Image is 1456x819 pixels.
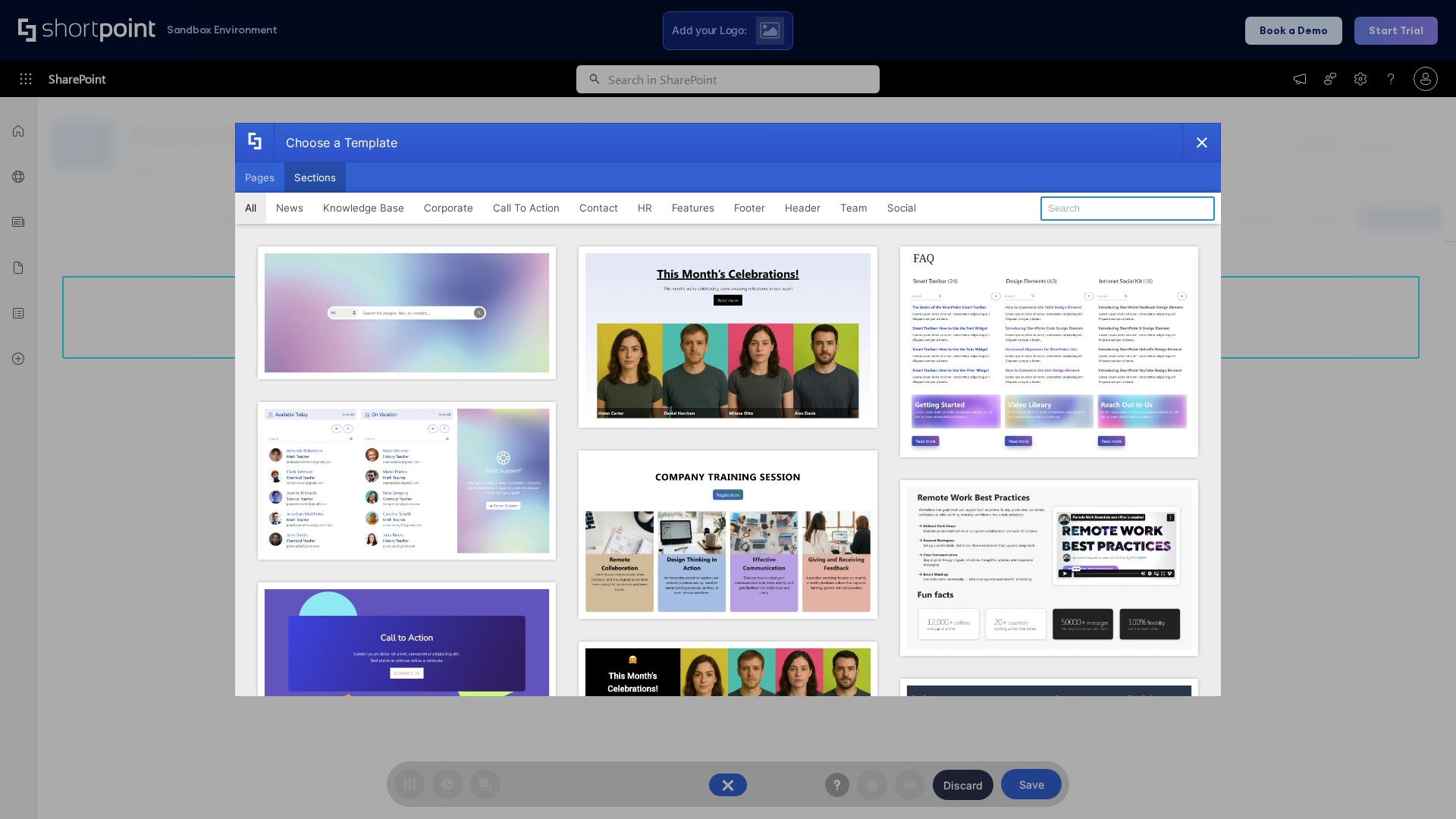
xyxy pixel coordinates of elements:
[1040,196,1215,221] input: Search
[830,193,877,223] button: Team
[775,193,830,223] button: Header
[414,193,483,223] button: Corporate
[235,123,1221,696] div: template selector
[274,124,397,162] div: Choose a Template
[1380,746,1456,819] iframe: Chat Widget
[313,193,414,223] button: Knowledge Base
[662,193,724,223] button: Features
[877,193,926,223] button: Social
[628,193,662,223] button: HR
[266,193,313,223] button: News
[235,193,266,223] button: All
[570,193,628,223] button: Contact
[235,162,284,193] button: Pages
[724,193,775,223] button: Footer
[483,193,570,223] button: Call To Action
[284,162,346,193] button: Sections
